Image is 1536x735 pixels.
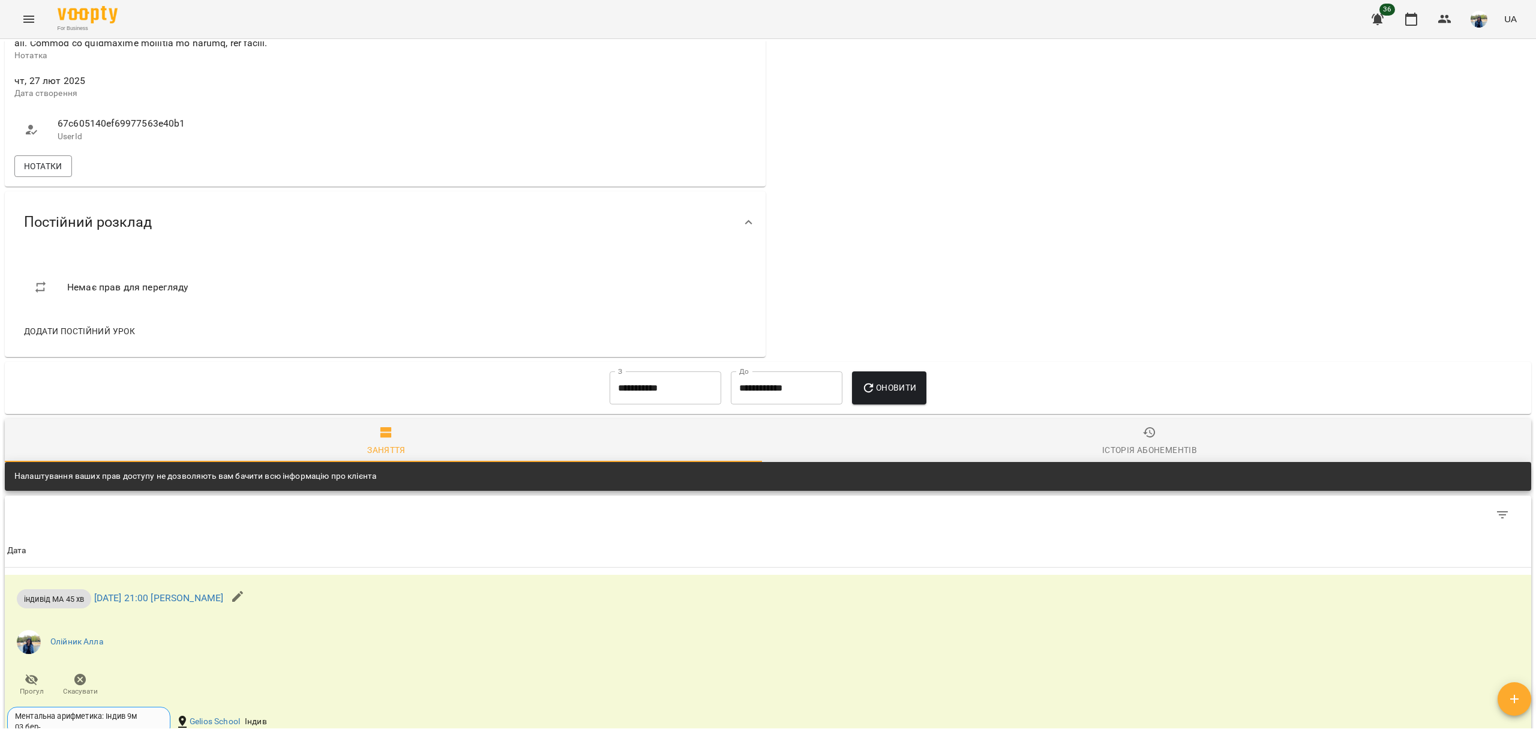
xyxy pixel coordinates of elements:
[15,722,41,733] div: 03 бер -
[14,466,376,487] div: Налаштування ваших прав доступу не дозволяють вам бачити всю інформацію про клієнта
[862,380,916,395] span: Оновити
[50,636,103,648] a: Олійник Алла
[367,443,406,457] div: Заняття
[14,74,383,88] span: чт, 27 лют 2025
[15,711,163,722] div: Ментальна арифметика: Індив 9м
[1379,4,1395,16] span: 36
[94,592,224,604] a: [DATE] 21:00 [PERSON_NAME]
[7,668,56,702] button: Прогул
[190,716,240,728] a: Gelios School
[5,191,766,253] div: Постійний розклад
[7,544,26,558] div: Sort
[14,155,72,177] button: Нотатки
[56,668,104,702] button: Скасувати
[58,6,118,23] img: Voopty Logo
[58,131,373,143] p: UserId
[17,593,91,605] span: індивід МА 45 хв
[67,280,188,295] span: Немає прав для перегляду
[14,5,43,34] button: Menu
[7,544,26,558] div: Дата
[1499,8,1522,30] button: UA
[58,116,373,131] span: 67c605140ef69977563e40b1
[24,159,62,173] span: Нотатки
[852,371,926,405] button: Оновити
[1471,11,1487,28] img: 79bf113477beb734b35379532aeced2e.jpg
[20,686,44,697] span: Прогул
[7,544,1529,558] span: Дата
[58,25,118,32] span: For Business
[63,686,98,697] span: Скасувати
[24,213,152,232] span: Постійний розклад
[1102,443,1197,457] div: Історія абонементів
[1504,13,1517,25] span: UA
[24,324,135,338] span: Додати постійний урок
[242,713,269,730] div: Індив
[1488,500,1517,529] button: Фільтр
[17,630,41,654] img: 79bf113477beb734b35379532aeced2e.jpg
[19,320,140,342] button: Додати постійний урок
[14,50,383,62] p: Нотатка
[5,496,1531,534] div: Table Toolbar
[14,88,383,100] p: Дата створення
